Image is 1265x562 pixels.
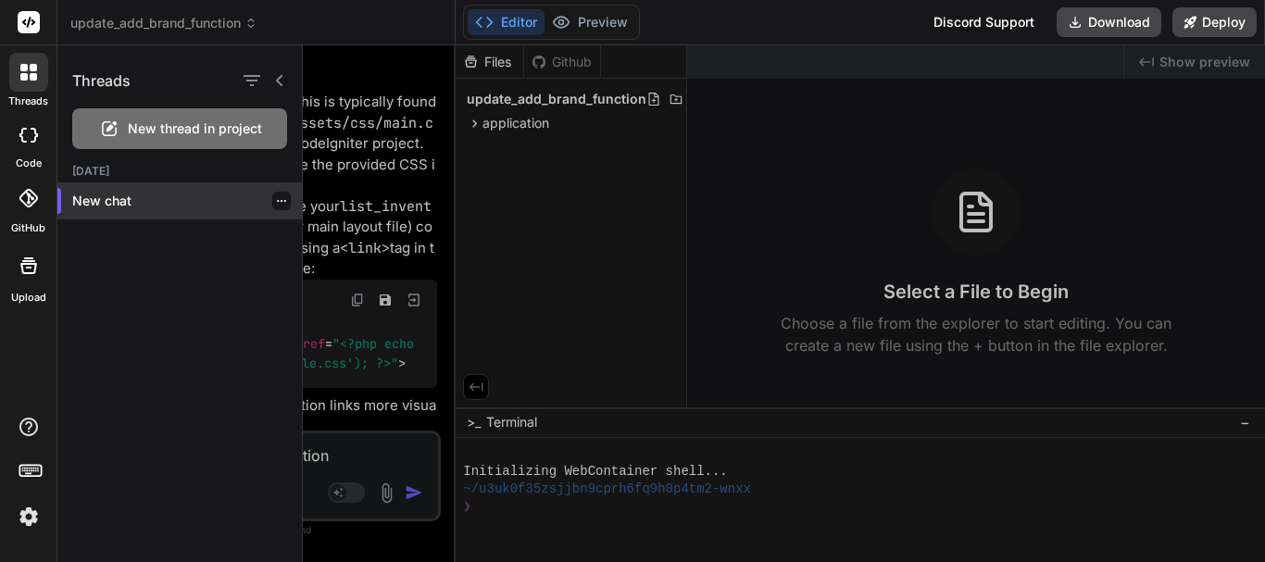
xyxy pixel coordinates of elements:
[1172,7,1257,37] button: Deploy
[72,192,302,210] p: New chat
[468,9,545,35] button: Editor
[8,94,48,109] label: threads
[922,7,1046,37] div: Discord Support
[1057,7,1161,37] button: Download
[13,501,44,532] img: settings
[16,156,42,171] label: code
[70,14,257,32] span: update_add_brand_function
[128,119,262,138] span: New thread in project
[72,69,131,92] h1: Threads
[57,164,302,179] h2: [DATE]
[11,220,45,236] label: GitHub
[11,290,46,306] label: Upload
[545,9,635,35] button: Preview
